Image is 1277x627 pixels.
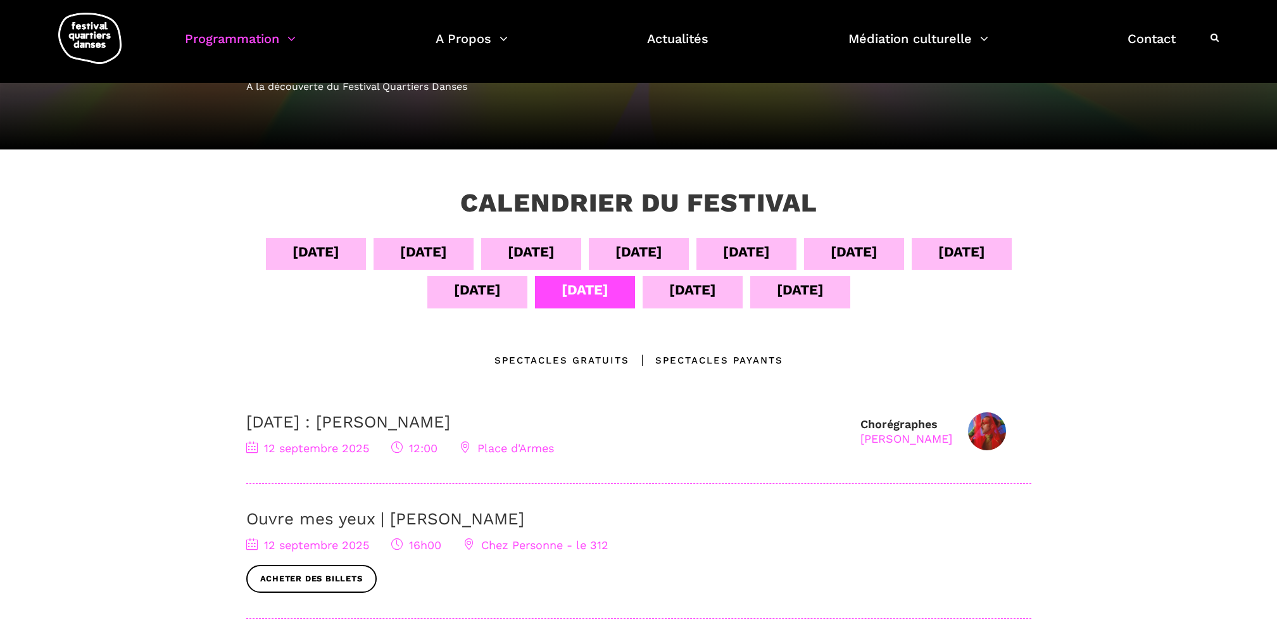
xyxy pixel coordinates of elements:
[460,441,554,455] span: Place d'Armes
[460,187,817,219] h3: Calendrier du festival
[562,279,608,301] div: [DATE]
[246,441,369,455] span: 12 septembre 2025
[777,279,824,301] div: [DATE]
[860,431,952,446] div: [PERSON_NAME]
[968,412,1006,450] img: Nicholas Bellefleur
[860,417,952,446] div: Chorégraphes
[246,412,450,431] a: [DATE] : [PERSON_NAME]
[494,353,629,368] div: Spectacles gratuits
[647,28,708,65] a: Actualités
[246,79,1031,95] div: À la découverte du Festival Quartiers Danses
[246,538,369,552] span: 12 septembre 2025
[293,241,339,263] div: [DATE]
[463,538,608,552] span: Chez Personne - le 312
[938,241,985,263] div: [DATE]
[629,353,783,368] div: Spectacles Payants
[615,241,662,263] div: [DATE]
[58,13,122,64] img: logo-fqd-med
[185,28,296,65] a: Programmation
[723,241,770,263] div: [DATE]
[246,509,524,528] a: Ouvre mes yeux | [PERSON_NAME]
[246,565,377,593] a: Acheter des billets
[454,279,501,301] div: [DATE]
[391,538,441,552] span: 16h00
[669,279,716,301] div: [DATE]
[1128,28,1176,65] a: Contact
[848,28,988,65] a: Médiation culturelle
[391,441,437,455] span: 12:00
[400,241,447,263] div: [DATE]
[508,241,555,263] div: [DATE]
[831,241,878,263] div: [DATE]
[436,28,508,65] a: A Propos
